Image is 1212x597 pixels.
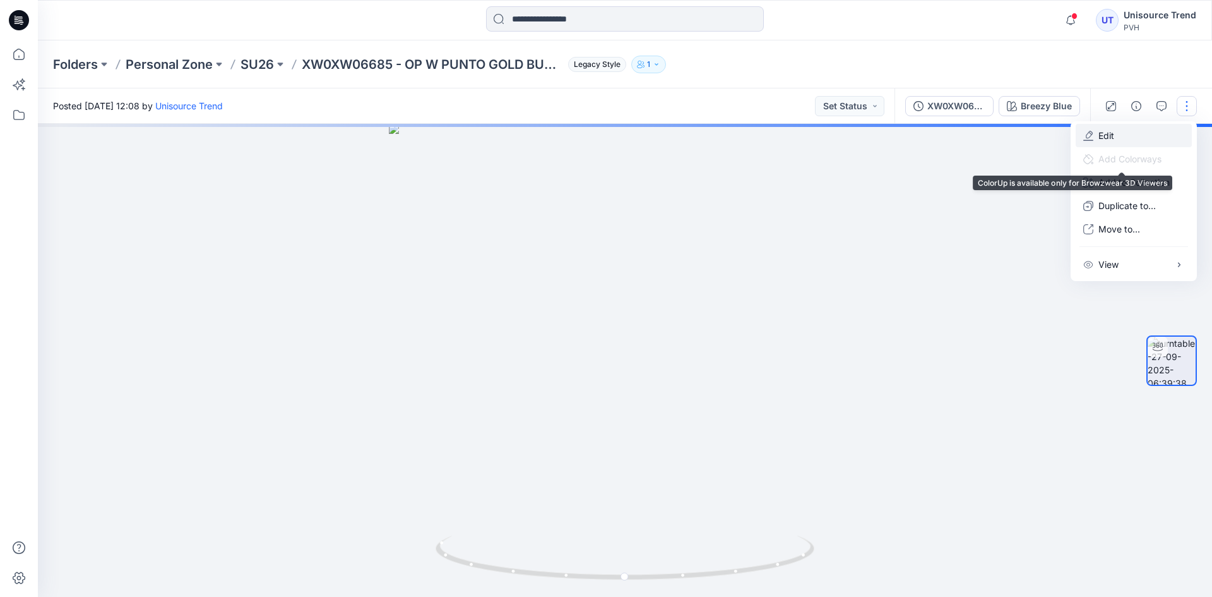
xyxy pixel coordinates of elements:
[631,56,666,73] button: 1
[155,100,223,111] a: Unisource Trend
[1098,199,1156,212] p: Duplicate to...
[568,57,626,72] span: Legacy Style
[1021,99,1072,113] div: Breezy Blue
[1096,9,1119,32] div: UT
[241,56,274,73] a: SU26
[1148,337,1196,385] img: turntable-27-09-2025-06:39:38
[1098,176,1170,189] p: Add to Collection
[905,96,994,116] button: XW0XW06685 - OP W PUNTO GOLD BUTTON POLO_3D Fit 1
[1126,96,1146,116] button: Details
[563,56,626,73] button: Legacy Style
[1124,23,1196,32] div: PVH
[126,56,213,73] a: Personal Zone
[1098,129,1114,142] a: Edit
[53,99,223,112] span: Posted [DATE] 12:08 by
[927,99,985,113] div: XW0XW06685 - OP W PUNTO GOLD BUTTON POLO_3D Fit 1
[1098,222,1140,236] p: Move to...
[1098,258,1119,271] p: View
[647,57,650,71] p: 1
[1124,8,1196,23] div: Unisource Trend
[53,56,98,73] a: Folders
[999,96,1080,116] button: Breezy Blue
[302,56,563,73] p: XW0XW06685 - OP W PUNTO GOLD BUTTON POLO_3D Fit 1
